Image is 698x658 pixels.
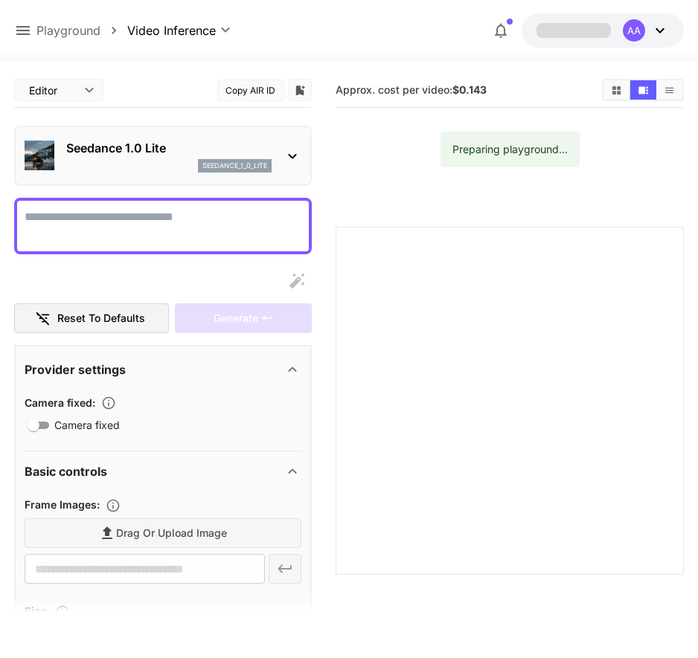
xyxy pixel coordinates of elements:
a: Playground [36,22,100,39]
button: Show videos in list view [656,80,682,100]
span: Approx. cost per video: [336,83,487,96]
div: Provider settings [25,352,301,387]
button: Upload frame images. [100,498,127,513]
p: Basic controls [25,462,107,480]
div: Preparing playground... [452,136,568,163]
div: Seedance 1.0 Liteseedance_1_0_lite [25,133,301,178]
button: Add to library [293,81,307,99]
button: Copy AIR ID [217,80,284,101]
b: $0.143 [452,83,487,96]
button: Show videos in grid view [603,80,630,100]
span: Video Inference [127,22,216,39]
span: Frame Images : [25,498,100,511]
p: Seedance 1.0 Lite [66,139,272,157]
button: Reset to defaults [14,303,169,334]
span: Editor [29,83,75,98]
nav: breadcrumb [36,22,127,39]
div: Basic controls [25,454,301,489]
p: Provider settings [25,361,126,378]
button: AA [522,13,684,48]
span: Camera fixed [54,417,120,433]
button: Show videos in video view [630,80,656,100]
div: Show videos in grid viewShow videos in video viewShow videos in list view [602,79,684,101]
p: seedance_1_0_lite [202,161,267,171]
span: Camera fixed : [25,396,95,409]
div: AA [623,19,645,42]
